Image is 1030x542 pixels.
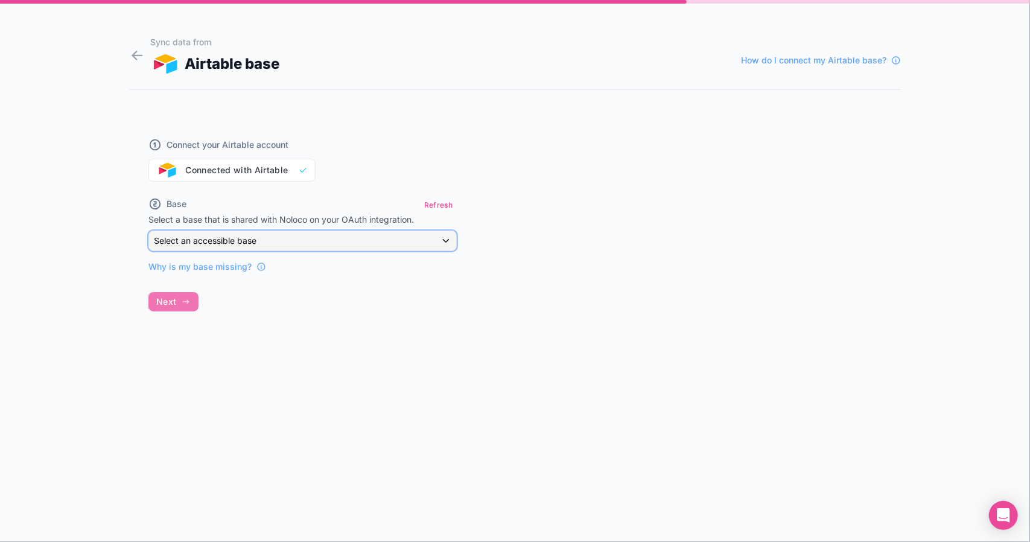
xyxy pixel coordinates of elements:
span: How do I connect my Airtable base? [741,54,886,66]
div: Open Intercom Messenger [989,501,1018,530]
span: Base [167,198,186,210]
button: Select an accessible base [148,231,457,251]
a: Why is my base missing? [148,261,266,273]
span: Why is my base missing? [148,261,252,273]
img: AIRTABLE [150,54,180,74]
span: Select an accessible base [154,235,256,246]
h1: Sync data from [150,36,279,48]
button: Refresh [420,196,457,214]
div: Airtable base [150,53,279,75]
p: Select a base that is shared with Noloco on your OAuth integration. [148,214,457,226]
span: Connect your Airtable account [167,139,288,151]
a: How do I connect my Airtable base? [741,54,901,66]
